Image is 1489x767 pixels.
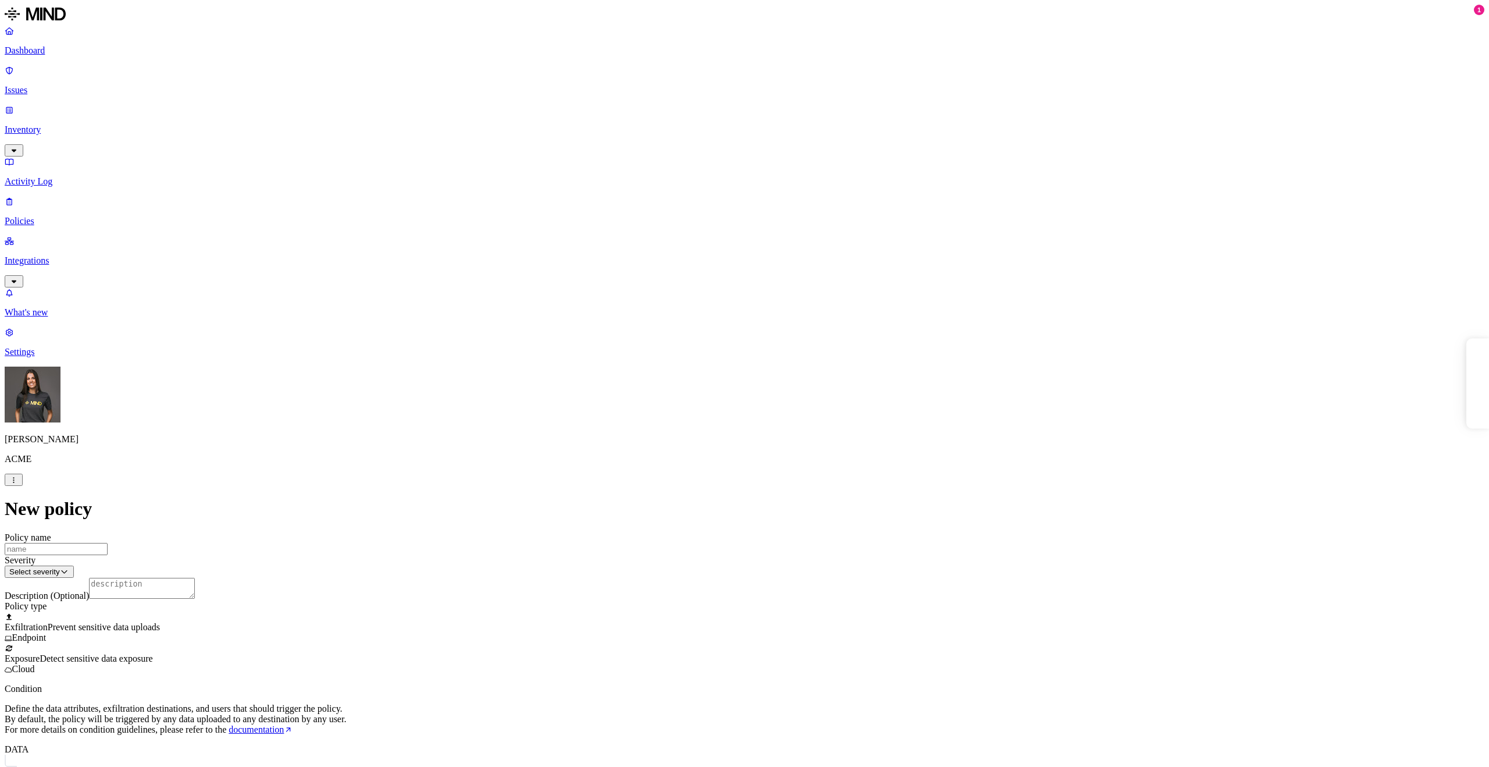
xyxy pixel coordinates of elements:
[5,236,1484,286] a: Integrations
[229,725,284,734] span: documentation
[5,684,1484,694] p: Condition
[5,704,1484,735] p: Define the data attributes, exfiltration destinations, and users that should trigger the policy. ...
[5,601,47,611] label: Policy type
[5,591,89,601] label: Description (Optional)
[5,307,1484,318] p: What's new
[48,622,160,632] span: Prevent sensitive data uploads
[5,255,1484,266] p: Integrations
[5,664,1484,674] div: Cloud
[5,454,1484,464] p: ACME
[5,633,1484,643] div: Endpoint
[5,543,108,555] input: name
[5,287,1484,318] a: What's new
[5,196,1484,226] a: Policies
[5,532,51,542] label: Policy name
[5,45,1484,56] p: Dashboard
[5,555,35,565] label: Severity
[5,5,66,23] img: MIND
[5,327,1484,357] a: Settings
[5,498,1484,520] h1: New policy
[5,744,29,754] label: DATA
[5,65,1484,95] a: Issues
[5,125,1484,135] p: Inventory
[40,654,152,663] span: Detect sensitive data exposure
[5,654,40,663] span: Exposure
[5,5,1484,26] a: MIND
[5,85,1484,95] p: Issues
[5,105,1484,155] a: Inventory
[229,725,293,734] a: documentation
[5,216,1484,226] p: Policies
[5,176,1484,187] p: Activity Log
[1474,5,1484,15] div: 1
[5,347,1484,357] p: Settings
[5,622,48,632] span: Exfiltration
[5,26,1484,56] a: Dashboard
[5,367,60,422] img: Gal Cohen
[5,157,1484,187] a: Activity Log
